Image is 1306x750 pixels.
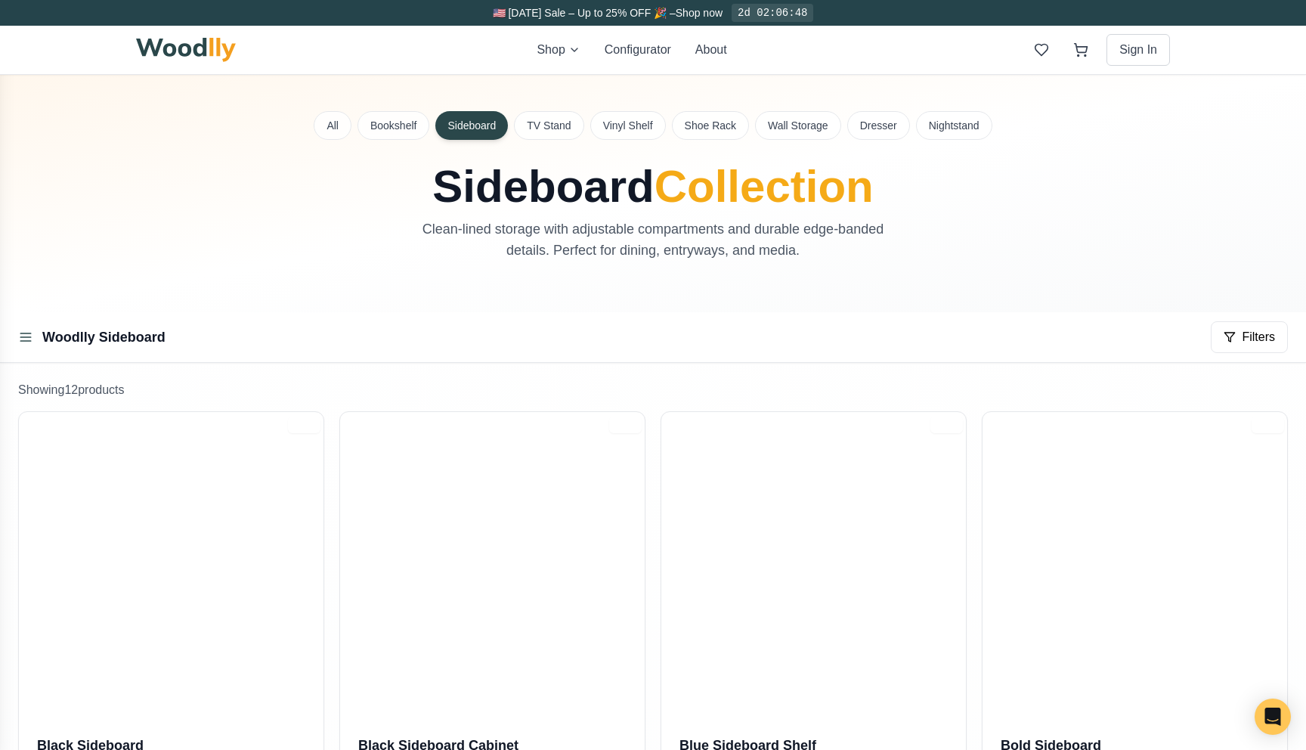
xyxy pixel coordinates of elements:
div: 2d 02:06:48 [732,4,813,22]
span: Filters [1242,328,1275,346]
button: Sign In [1106,34,1170,66]
button: TV Stand [514,111,583,140]
button: Dresser [847,111,910,140]
p: Showing 12 product s [18,381,1288,399]
button: Vinyl Shelf [590,111,666,140]
button: Nightstand [916,111,992,140]
button: Bookshelf [357,111,429,140]
h1: Sideboard [314,164,992,209]
button: Sideboard [435,111,508,140]
button: Shoe Rack [672,111,749,140]
img: Blue Sideboard Shelf [661,412,966,717]
span: 🇺🇸 [DATE] Sale – Up to 25% OFF 🎉 – [493,7,676,19]
p: Clean-lined storage with adjustable compartments and durable edge-banded details. Perfect for din... [399,218,907,261]
div: Open Intercom Messenger [1255,699,1291,735]
span: Collection [655,161,874,212]
button: Shop [537,41,580,59]
div: Inch [609,417,642,433]
div: Inch [288,417,320,433]
a: Woodlly Sideboard [42,330,166,345]
a: Shop now [676,7,723,19]
img: Woodlly [136,38,236,62]
button: Wall Storage [755,111,841,140]
button: All [314,111,351,140]
img: Black Sideboard [19,412,323,717]
button: About [695,41,727,59]
div: Inch [1252,417,1284,433]
button: Configurator [605,41,671,59]
img: Bold Sideboard [983,412,1287,717]
img: Black Sideboard Cabinet [340,412,645,717]
button: Filters [1211,321,1288,353]
div: Inch [930,417,963,433]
